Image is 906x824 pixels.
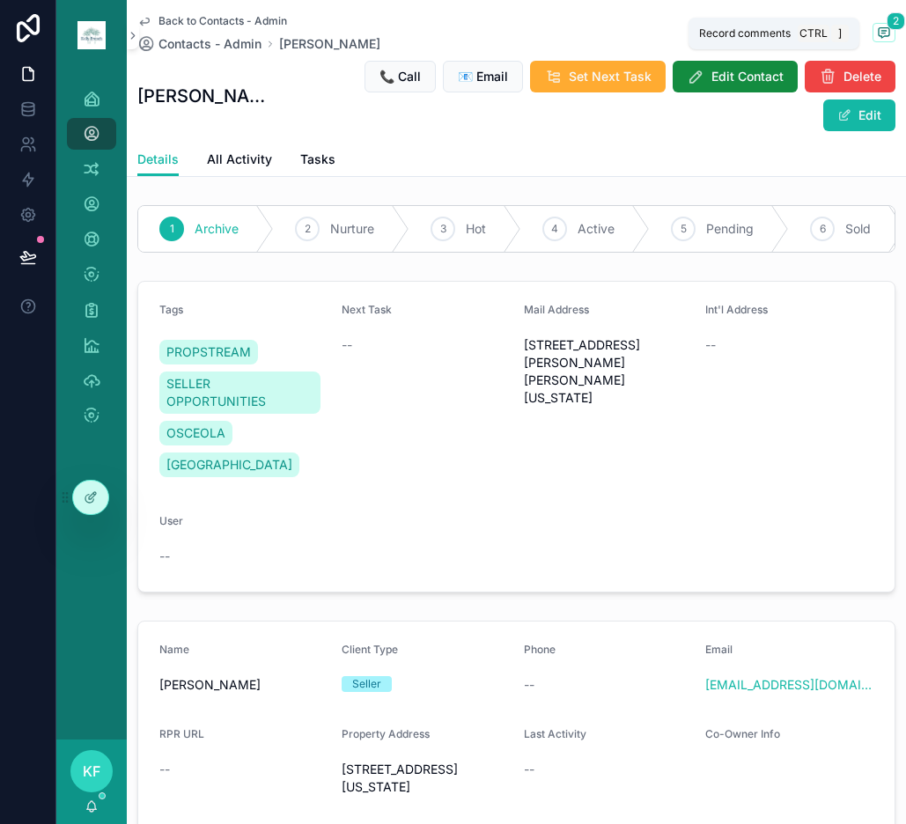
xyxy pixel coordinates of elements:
span: Name [159,643,189,656]
a: Tasks [300,143,335,179]
span: PROPSTREAM [166,343,251,361]
span: Last Activity [524,727,586,740]
span: Set Next Task [569,68,652,85]
button: Set Next Task [530,61,666,92]
span: Tasks [300,151,335,168]
a: SELLER OPPORTUNITIES [159,372,320,414]
div: Seller [352,676,381,692]
button: Edit Contact [673,61,798,92]
a: All Activity [207,143,272,179]
span: Int'l Address [705,303,768,316]
span: -- [159,761,170,778]
span: Record comments [699,26,791,40]
button: 📞 Call [365,61,436,92]
span: Details [137,151,179,168]
span: [PERSON_NAME] [159,676,328,694]
span: [GEOGRAPHIC_DATA] [166,456,292,474]
button: 📧 Email [443,61,523,92]
span: -- [705,336,716,354]
h1: [PERSON_NAME] [137,84,280,108]
a: Back to Contacts - Admin [137,14,287,28]
button: Delete [805,61,895,92]
span: 6 [820,222,826,236]
span: OSCEOLA [166,424,225,442]
span: -- [524,676,534,694]
span: -- [159,548,170,565]
span: SELLER OPPORTUNITIES [166,375,313,410]
span: Back to Contacts - Admin [158,14,287,28]
a: [PERSON_NAME] [279,35,380,53]
span: 4 [551,222,558,236]
button: 2 [873,23,895,45]
span: Edit Contact [711,68,784,85]
span: 5 [681,222,687,236]
span: User [159,514,183,527]
button: Edit [823,99,895,131]
span: Mail Address [524,303,589,316]
span: Next Task [342,303,392,316]
img: App logo [77,21,106,49]
span: [STREET_ADDRESS][PERSON_NAME][PERSON_NAME][US_STATE] [524,336,692,407]
span: Co-Owner Info [705,727,780,740]
span: Contacts - Admin [158,35,261,53]
span: 📞 Call [379,68,421,85]
span: -- [524,761,534,778]
span: Archive [195,220,239,238]
span: RPR URL [159,727,204,740]
span: KF [83,761,100,782]
span: Active [578,220,615,238]
span: Nurture [330,220,374,238]
a: [GEOGRAPHIC_DATA] [159,452,299,477]
span: 📧 Email [458,68,508,85]
a: Contacts - Admin [137,35,261,53]
a: OSCEOLA [159,421,232,445]
span: Ctrl [798,25,829,42]
div: scrollable content [56,70,127,454]
span: All Activity [207,151,272,168]
span: -- [342,336,352,354]
span: Pending [706,220,754,238]
span: ] [833,26,847,40]
a: Details [137,143,179,177]
span: 2 [305,222,311,236]
span: Hot [466,220,486,238]
span: Tags [159,303,183,316]
span: Delete [843,68,881,85]
span: Property Address [342,727,430,740]
span: [STREET_ADDRESS][US_STATE] [342,761,510,796]
span: 2 [887,12,905,30]
span: Phone [524,643,556,656]
span: 1 [170,222,174,236]
span: Sold [845,220,871,238]
a: [EMAIL_ADDRESS][DOMAIN_NAME] [705,676,873,694]
span: 3 [440,222,446,236]
span: Email [705,643,733,656]
a: PROPSTREAM [159,340,258,364]
span: Client Type [342,643,398,656]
